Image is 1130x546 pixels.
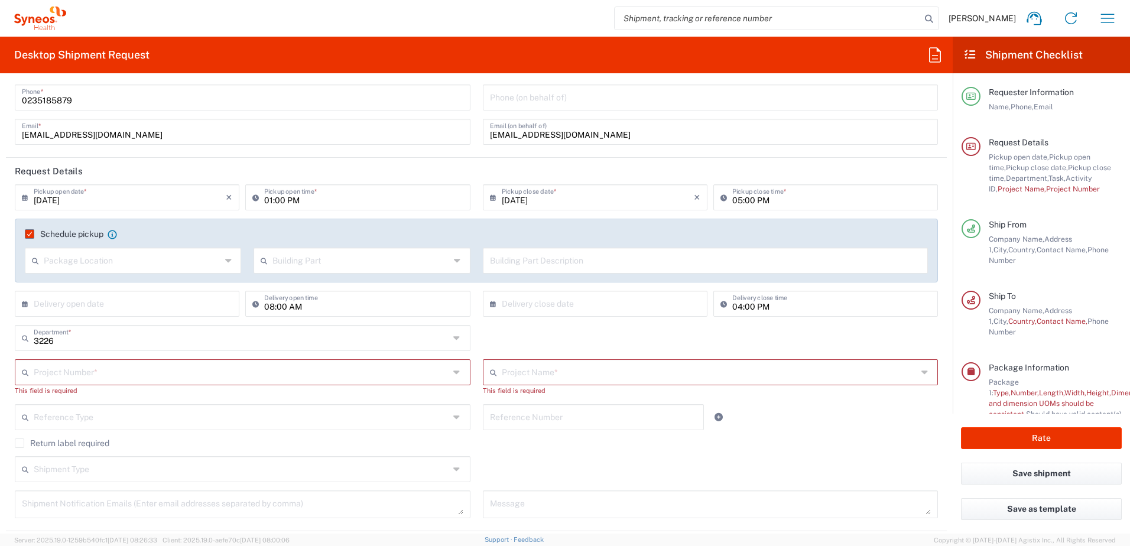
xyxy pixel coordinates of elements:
span: Email [1034,102,1053,111]
span: Number, [1011,388,1039,397]
span: Server: 2025.19.0-1259b540fc1 [14,537,157,544]
span: Department, [1006,174,1048,183]
span: Project Name, [998,184,1046,193]
span: Task, [1048,174,1066,183]
span: Height, [1086,388,1111,397]
span: [DATE] 08:00:06 [240,537,290,544]
div: This field is required [15,385,470,396]
span: Ship From [989,220,1027,229]
span: Contact Name, [1037,317,1087,326]
span: Package Information [989,363,1069,372]
span: Company Name, [989,235,1044,243]
span: Requester Information [989,87,1074,97]
i: × [694,188,700,207]
button: Save as template [961,498,1122,520]
span: City, [993,245,1008,254]
a: Support [485,536,514,543]
span: [PERSON_NAME] [949,13,1016,24]
span: Width, [1064,388,1086,397]
h2: Desktop Shipment Request [14,48,150,62]
button: Save shipment [961,463,1122,485]
span: Should have valid content(s) [1026,409,1122,418]
span: Package 1: [989,378,1019,397]
a: Add Reference [710,409,727,425]
span: Pickup open date, [989,152,1049,161]
label: Schedule pickup [25,229,103,239]
h2: Shipment Checklist [963,48,1083,62]
h2: Request Details [15,165,83,177]
input: Shipment, tracking or reference number [615,7,921,30]
i: × [226,188,232,207]
div: This field is required [483,385,939,396]
span: Project Number [1046,184,1100,193]
span: [DATE] 08:26:33 [108,537,157,544]
span: Phone, [1011,102,1034,111]
span: Copyright © [DATE]-[DATE] Agistix Inc., All Rights Reserved [934,535,1116,545]
span: City, [993,317,1008,326]
span: Company Name, [989,306,1044,315]
span: Country, [1008,245,1037,254]
span: Client: 2025.19.0-aefe70c [163,537,290,544]
label: Return label required [15,438,109,448]
span: Request Details [989,138,1048,147]
a: Feedback [514,536,544,543]
span: Contact Name, [1037,245,1087,254]
span: Length, [1039,388,1064,397]
span: Ship To [989,291,1016,301]
span: Pickup close date, [1006,163,1068,172]
span: Name, [989,102,1011,111]
button: Rate [961,427,1122,449]
span: Type, [993,388,1011,397]
span: Country, [1008,317,1037,326]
